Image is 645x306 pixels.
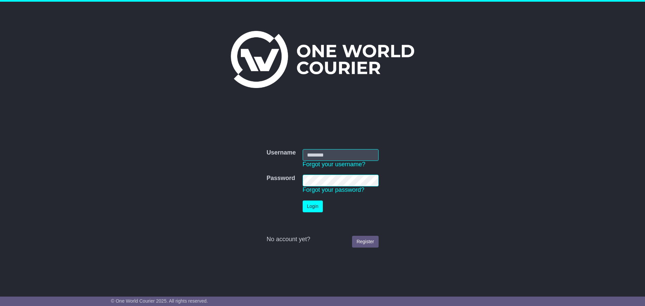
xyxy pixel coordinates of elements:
label: Username [266,149,296,157]
a: Register [352,236,378,248]
a: Forgot your password? [303,186,364,193]
button: Login [303,201,323,212]
label: Password [266,175,295,182]
a: Forgot your username? [303,161,365,168]
span: © One World Courier 2025. All rights reserved. [111,298,208,304]
img: One World [231,31,414,88]
div: No account yet? [266,236,378,243]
